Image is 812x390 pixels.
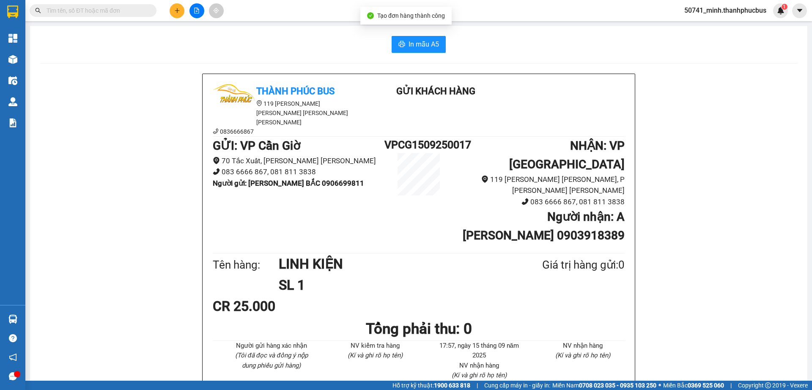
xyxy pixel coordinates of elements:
span: Miền Nam [552,381,656,390]
img: logo.jpg [213,84,255,126]
li: 083 6666 867, 081 811 3838 [453,196,625,208]
strong: 1900 633 818 [434,382,470,389]
span: Miền Bắc [663,381,724,390]
strong: 0369 525 060 [688,382,724,389]
img: logo.jpg [11,11,53,53]
h1: SL 1 [279,275,501,296]
li: Người gửi hàng xác nhận [230,341,313,351]
span: phone [213,128,219,134]
div: Giá trị hàng gửi: 0 [501,256,625,274]
img: solution-icon [8,118,17,127]
img: warehouse-icon [8,55,17,64]
span: notification [9,353,17,361]
span: environment [256,100,262,106]
b: Gửi khách hàng [396,86,475,96]
button: printerIn mẫu A5 [392,36,446,53]
b: Người gửi : [PERSON_NAME] BẮC 0906699811 [213,179,364,187]
span: file-add [194,8,200,14]
span: environment [481,176,488,183]
span: phone [213,168,220,175]
span: caret-down [796,7,804,14]
button: aim [209,3,224,18]
h1: Tổng phải thu: 0 [213,317,625,341]
input: Tìm tên, số ĐT hoặc mã đơn [47,6,146,15]
i: (Kí và ghi rõ họ tên) [452,371,507,379]
span: plus [174,8,180,14]
img: dashboard-icon [8,34,17,43]
div: CR 25.000 [213,296,348,317]
li: 0836666867 [213,127,365,136]
b: GỬI : VP Cần Giờ [213,139,300,153]
span: ⚪️ [658,384,661,387]
span: 1 [783,4,786,10]
span: | [477,381,478,390]
span: aim [213,8,219,14]
b: Thành Phúc Bus [256,86,335,96]
b: Gửi khách hàng [52,12,84,52]
span: environment [213,157,220,164]
li: NV nhận hàng [541,341,625,351]
b: Thành Phúc Bus [11,55,43,94]
li: 17:57, ngày 15 tháng 09 năm 2025 [437,341,521,361]
span: question-circle [9,334,17,342]
span: search [35,8,41,14]
img: logo-vxr [7,5,18,18]
img: icon-new-feature [777,7,785,14]
img: warehouse-icon [8,97,17,106]
img: warehouse-icon [8,315,17,324]
i: (Kí và ghi rõ họ tên) [348,352,403,359]
li: 119 [PERSON_NAME] [PERSON_NAME], P [PERSON_NAME] [PERSON_NAME] [453,174,625,196]
span: copyright [765,382,771,388]
h1: VPCG1509250017 [384,137,453,153]
span: | [730,381,732,390]
sup: 1 [782,4,787,10]
span: 50741_minh.thanhphucbus [678,5,773,16]
div: Tên hàng: [213,256,279,274]
li: 70 Tắc Xuất, [PERSON_NAME] [PERSON_NAME] [213,155,384,167]
li: 119 [PERSON_NAME] [PERSON_NAME] [PERSON_NAME] [PERSON_NAME] [213,99,365,127]
i: (Tôi đã đọc và đồng ý nộp dung phiếu gửi hàng) [235,352,308,369]
span: message [9,372,17,380]
button: file-add [189,3,204,18]
b: NHẬN : VP [GEOGRAPHIC_DATA] [509,139,625,171]
span: Tạo đơn hàng thành công [377,12,445,19]
b: Người nhận : A [PERSON_NAME] 0903918389 [463,210,625,242]
button: plus [170,3,184,18]
li: NV kiểm tra hàng [334,341,417,351]
button: caret-down [792,3,807,18]
span: printer [398,41,405,49]
li: NV nhận hàng [437,361,521,371]
span: check-circle [367,12,374,19]
li: 083 6666 867, 081 811 3838 [213,166,384,178]
span: In mẫu A5 [409,39,439,49]
span: phone [521,198,529,205]
span: Cung cấp máy in - giấy in: [484,381,550,390]
img: warehouse-icon [8,76,17,85]
span: Hỗ trợ kỹ thuật: [392,381,470,390]
h1: LINH KIỆN [279,253,501,275]
i: (Kí và ghi rõ họ tên) [555,352,610,359]
strong: 0708 023 035 - 0935 103 250 [579,382,656,389]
